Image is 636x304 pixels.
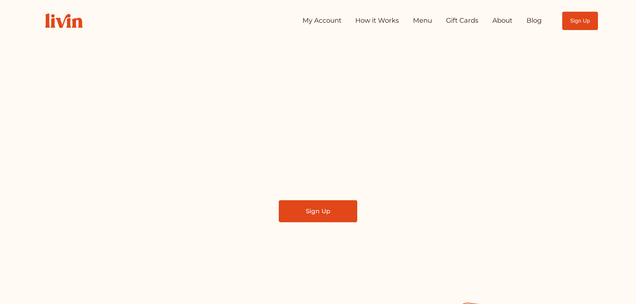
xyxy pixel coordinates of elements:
[207,136,429,166] span: Find a local chef who prepares customized, healthy meals in your kitchen
[355,14,399,27] a: How it Works
[279,200,357,222] a: Sign Up
[175,93,461,126] span: Take Back Your Evenings
[492,14,512,27] a: About
[446,14,478,27] a: Gift Cards
[562,12,598,30] a: Sign Up
[302,14,342,27] a: My Account
[526,14,542,27] a: Blog
[413,14,432,27] a: Menu
[38,6,89,35] img: Livin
